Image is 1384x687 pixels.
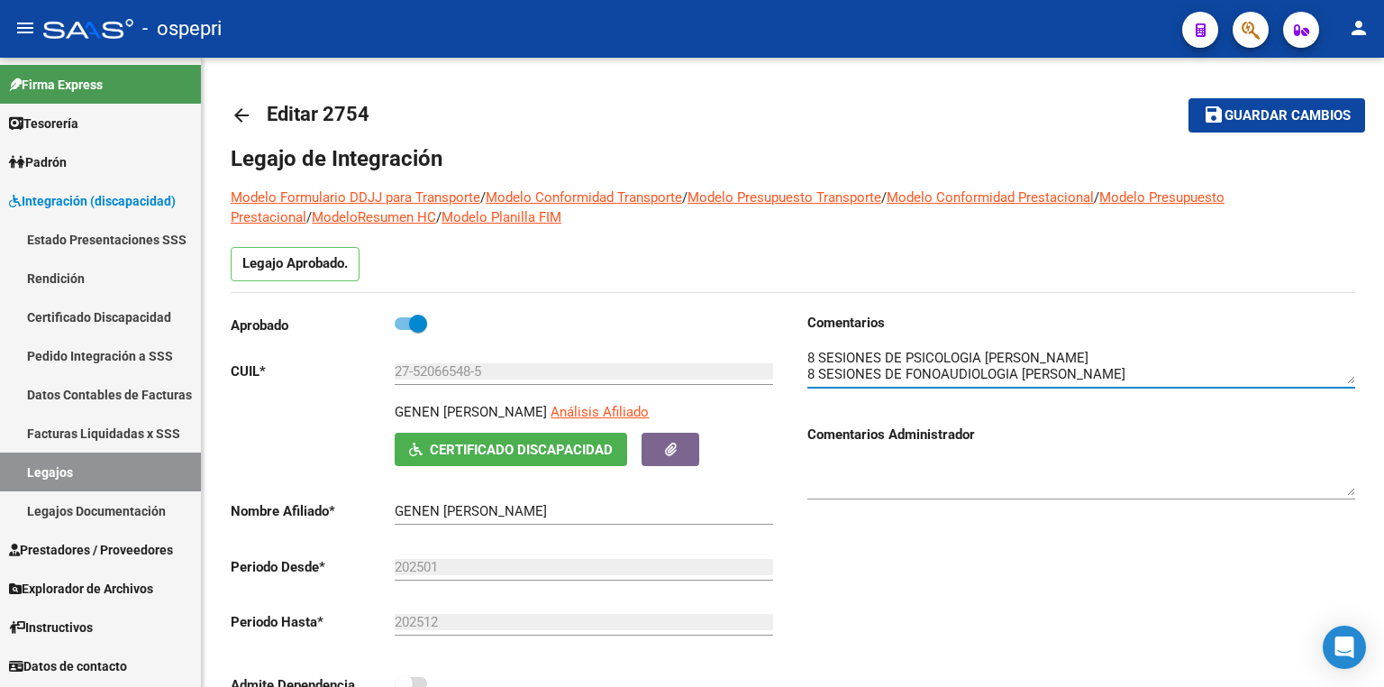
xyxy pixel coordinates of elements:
h1: Legajo de Integración [231,144,1355,173]
mat-icon: person [1348,17,1370,39]
p: Nombre Afiliado [231,501,395,521]
span: Firma Express [9,75,103,95]
span: Datos de contacto [9,656,127,676]
a: Modelo Planilla FIM [442,209,561,225]
span: Integración (discapacidad) [9,191,176,211]
span: Tesorería [9,114,78,133]
button: Guardar cambios [1188,98,1365,132]
a: Modelo Formulario DDJJ para Transporte [231,189,480,206]
p: Periodo Desde [231,557,395,577]
span: Editar 2754 [267,103,369,125]
span: - ospepri [142,9,222,49]
button: Certificado Discapacidad [395,433,627,466]
a: Modelo Conformidad Prestacional [887,189,1094,206]
span: Guardar cambios [1225,108,1351,124]
mat-icon: menu [14,17,36,39]
span: Certificado Discapacidad [430,442,613,458]
p: Periodo Hasta [231,612,395,632]
p: CUIL [231,362,395,381]
span: Instructivos [9,618,93,637]
p: GENEN [PERSON_NAME] [395,402,547,422]
span: Explorador de Archivos [9,579,153,599]
p: Legajo Aprobado. [231,247,360,281]
p: Aprobado [231,316,395,335]
a: Modelo Conformidad Transporte [486,189,682,206]
a: ModeloResumen HC [312,209,436,225]
mat-icon: save [1203,104,1225,125]
span: Análisis Afiliado [551,404,649,420]
a: Modelo Presupuesto Transporte [687,189,881,206]
span: Padrón [9,152,67,172]
div: Open Intercom Messenger [1323,626,1366,669]
mat-icon: arrow_back [231,105,252,126]
h3: Comentarios [807,313,1355,333]
h3: Comentarios Administrador [807,425,1355,444]
span: Prestadores / Proveedores [9,540,173,560]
